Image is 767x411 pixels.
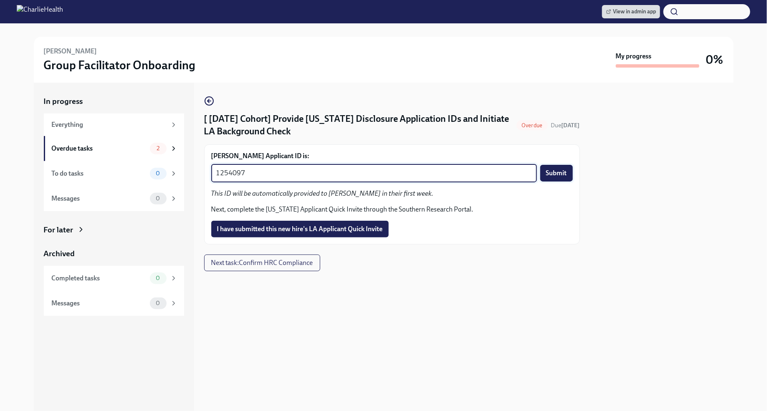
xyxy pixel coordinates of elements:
h3: Group Facilitator Onboarding [44,58,196,73]
label: [PERSON_NAME] Applicant ID is: [211,151,573,161]
div: Everything [52,120,167,129]
a: Archived [44,248,184,259]
a: Messages0 [44,291,184,316]
button: I have submitted this new hire's LA Applicant Quick Invite [211,221,389,237]
span: Next task : Confirm HRC Compliance [211,259,313,267]
p: Next, complete the [US_STATE] Applicant Quick Invite through the Southern Research Portal. [211,205,573,214]
a: Everything [44,113,184,136]
span: Submit [546,169,567,177]
a: Messages0 [44,186,184,211]
em: This ID will be automatically provided to [PERSON_NAME] in their first week. [211,189,434,197]
span: 2 [152,145,165,151]
strong: [DATE] [562,122,580,129]
span: Overdue [516,122,547,129]
span: 0 [151,195,165,202]
h4: [ [DATE] Cohort] Provide [US_STATE] Disclosure Application IDs and Initiate LA Background Check [204,113,514,138]
a: In progress [44,96,184,107]
span: September 10th, 2025 09:00 [551,121,580,129]
a: View in admin app [602,5,660,18]
div: For later [44,224,73,235]
button: Submit [540,165,573,182]
h6: [PERSON_NAME] [44,47,97,56]
div: Overdue tasks [52,144,147,153]
span: 0 [151,300,165,306]
div: To do tasks [52,169,147,178]
h3: 0% [706,52,724,67]
a: To do tasks0 [44,161,184,186]
a: For later [44,224,184,235]
a: Overdue tasks2 [44,136,184,161]
div: Messages [52,299,147,308]
div: Completed tasks [52,274,147,283]
textarea: 1254097 [216,168,532,178]
strong: My progress [616,52,652,61]
img: CharlieHealth [17,5,63,18]
button: Next task:Confirm HRC Compliance [204,255,320,271]
span: Due [551,122,580,129]
span: 0 [151,275,165,281]
div: Messages [52,194,147,203]
span: 0 [151,170,165,177]
a: Completed tasks0 [44,266,184,291]
span: I have submitted this new hire's LA Applicant Quick Invite [217,225,383,233]
span: View in admin app [606,8,656,16]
